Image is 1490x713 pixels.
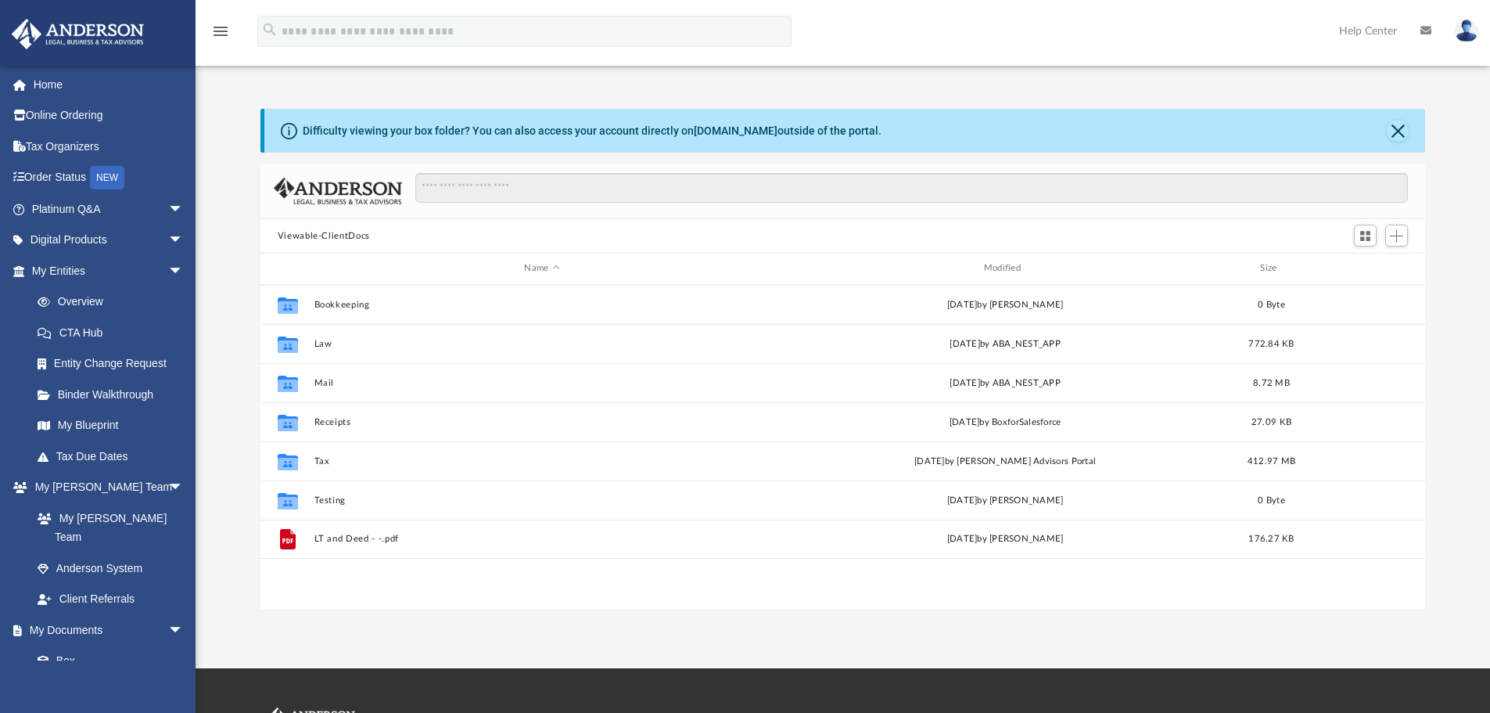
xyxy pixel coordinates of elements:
a: My Entitiesarrow_drop_down [11,255,207,286]
a: Online Ordering [11,100,207,131]
a: Platinum Q&Aarrow_drop_down [11,193,207,225]
a: My [PERSON_NAME] Team [22,502,192,553]
a: Anderson System [22,553,199,584]
div: id [1309,261,1419,275]
a: My [PERSON_NAME] Teamarrow_drop_down [11,472,199,503]
a: Digital Productsarrow_drop_down [11,225,207,256]
a: Home [11,69,207,100]
button: Bookkeeping [314,300,770,310]
button: Add [1385,225,1409,247]
span: 412.97 MB [1248,456,1295,465]
img: Anderson Advisors Platinum Portal [7,19,149,49]
a: Entity Change Request [22,348,207,380]
a: menu [211,30,230,41]
button: Switch to Grid View [1354,225,1377,247]
a: Client Referrals [22,584,199,615]
div: [DATE] by [PERSON_NAME] [777,532,1233,546]
i: menu [211,22,230,41]
div: id [267,261,307,275]
button: LT and Deed - -.pdf [314,534,770,544]
button: Close [1387,120,1409,142]
span: arrow_drop_down [168,225,199,257]
a: [DOMAIN_NAME] [694,124,777,137]
span: arrow_drop_down [168,472,199,504]
img: User Pic [1455,20,1478,42]
div: grid [260,285,1426,609]
a: Box [22,646,192,677]
span: arrow_drop_down [168,255,199,287]
button: Receipts [314,417,770,427]
span: 0 Byte [1258,300,1285,308]
a: My Documentsarrow_drop_down [11,614,199,646]
span: 8.72 MB [1253,378,1290,387]
div: NEW [90,166,124,189]
i: search [261,21,278,38]
div: Difficulty viewing your box folder? You can also access your account directly on outside of the p... [303,123,881,139]
button: Tax [314,456,770,466]
div: [DATE] by ABA_NEST_APP [777,337,1233,351]
div: Size [1240,261,1302,275]
span: arrow_drop_down [168,193,199,225]
span: 0 Byte [1258,495,1285,504]
span: 772.84 KB [1248,339,1294,347]
input: Search files and folders [415,173,1408,203]
a: Tax Organizers [11,131,207,162]
a: Overview [22,286,207,318]
a: My Blueprint [22,410,199,441]
button: Mail [314,378,770,388]
div: [DATE] by ABA_NEST_APP [777,376,1233,390]
a: CTA Hub [22,317,207,348]
a: Binder Walkthrough [22,379,207,410]
button: Law [314,339,770,349]
span: 176.27 KB [1248,535,1294,543]
a: Order StatusNEW [11,162,207,194]
div: [DATE] by BoxforSalesforce [777,415,1233,429]
button: Viewable-ClientDocs [278,229,370,243]
a: Tax Due Dates [22,441,207,472]
div: [DATE] by [PERSON_NAME] Advisors Portal [777,454,1233,468]
div: [DATE] by [PERSON_NAME] [777,297,1233,311]
button: Testing [314,495,770,506]
span: arrow_drop_down [168,614,199,646]
div: Modified [777,261,1233,275]
div: Name [313,261,770,275]
div: [DATE] by [PERSON_NAME] [777,493,1233,507]
span: 27.09 KB [1251,417,1291,426]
